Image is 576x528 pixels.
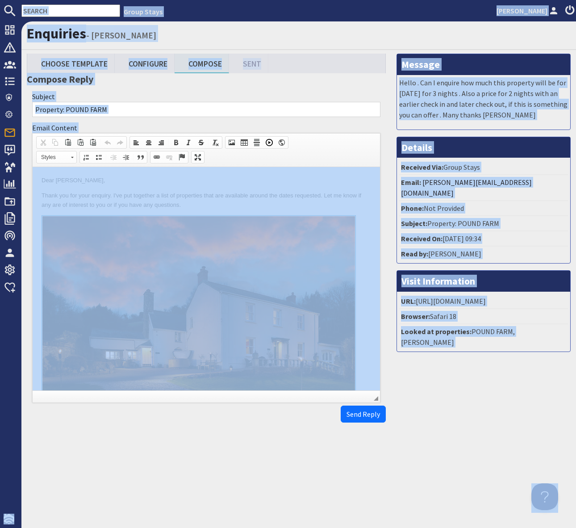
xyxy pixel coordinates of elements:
[101,137,114,148] a: Undo
[401,163,443,172] strong: Received Via:
[374,396,378,401] span: Resize
[175,151,188,163] a: Anchor
[209,137,222,148] a: Remove Format
[263,137,275,148] a: Insert a Youtube, Vimeo or Dailymotion video
[397,137,570,158] h3: Details
[399,309,568,324] li: Safari 18
[74,137,87,148] a: Paste as plain text
[225,137,238,148] a: Image
[399,160,568,175] li: Group Stays
[401,178,421,187] strong: Email:
[27,25,86,42] a: Enquiries
[4,514,14,524] img: staytech_i_w-64f4e8e9ee0a9c174fd5317b4b171b261742d2d393467e5bdba4413f4f884c10.svg
[27,54,115,73] a: Choose Template
[92,151,105,163] a: Insert/Remove Bulleted List
[175,54,229,73] a: Compose
[182,137,195,148] a: Italic
[401,249,428,258] strong: Read by:
[401,204,424,213] strong: Phone:
[33,167,380,390] iframe: Rich Text Editor, enquiry_quick_reply_content
[399,324,568,349] li: POUND FARM, [PERSON_NAME]
[32,92,55,101] label: Subject
[250,137,263,148] a: Insert Horizontal Line
[341,406,386,423] button: Send Reply
[163,151,175,163] a: Unlink
[107,151,120,163] a: Decrease Indent
[155,137,167,148] a: Align Right
[170,137,182,148] a: Bold
[399,294,568,309] li: [URL][DOMAIN_NAME]
[21,4,120,17] input: SEARCH
[27,73,386,85] h3: Compose Reply
[238,137,250,148] a: Table
[397,54,570,75] h3: Message
[401,312,430,321] strong: Browser:
[114,137,126,148] a: Redo
[229,54,268,73] a: Sent
[399,201,568,216] li: Not Provided
[195,137,207,148] a: Strikethrough
[401,234,442,243] strong: Received On:
[120,151,132,163] a: Increase Indent
[397,271,570,291] h3: Visit Information
[401,219,427,228] strong: Subject:
[497,5,560,16] a: [PERSON_NAME]
[37,137,49,148] a: Cut
[399,231,568,247] li: [DATE] 09:34
[150,151,163,163] a: Link
[86,30,156,41] small: - [PERSON_NAME]
[115,54,175,73] a: Configure
[275,137,288,148] a: IFrame
[401,178,532,197] a: [PERSON_NAME][EMAIL_ADDRESS][DOMAIN_NAME]
[37,151,68,163] span: Styles
[192,151,204,163] a: Maximize
[36,151,77,163] a: Styles
[399,77,568,120] p: Hello . Can I enquire how much this property will be for [DATE] for 3 nights . Also a price for 2...
[531,483,558,510] iframe: Toggle Customer Support
[399,216,568,231] li: Property: POUND FARM
[124,7,163,16] a: Group Stays
[80,151,92,163] a: Insert/Remove Numbered List
[401,327,472,336] strong: Looked at properties:
[401,297,416,306] strong: URL:
[49,137,62,148] a: Copy
[32,123,77,132] label: Email Content
[62,137,74,148] a: Paste
[130,137,142,148] a: Align Left
[399,247,568,261] li: [PERSON_NAME]
[142,137,155,148] a: Center
[346,410,380,419] span: Send Reply
[134,151,147,163] a: Block Quote
[87,137,99,148] a: Paste from Word
[9,49,323,251] img: CH_dusk.wide_content.jpg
